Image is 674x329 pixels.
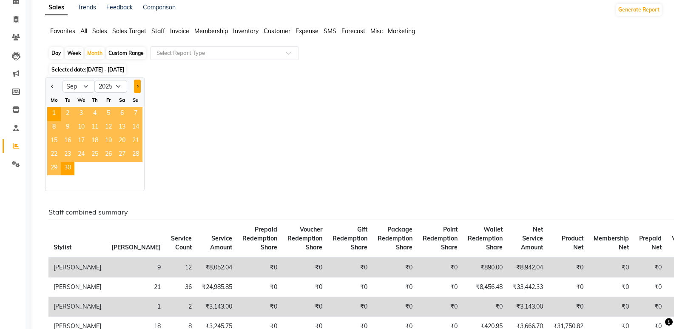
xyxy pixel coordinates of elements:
[47,107,61,121] div: Monday, September 1, 2025
[61,162,74,175] div: Tuesday, September 30, 2025
[237,278,282,297] td: ₹0
[48,297,106,317] td: [PERSON_NAME]
[102,121,115,134] span: 12
[61,121,74,134] div: Tuesday, September 9, 2025
[264,27,290,35] span: Customer
[166,257,197,278] td: 12
[47,148,61,162] span: 22
[102,134,115,148] span: 19
[589,257,634,278] td: ₹0
[508,278,548,297] td: ₹33,442.33
[282,278,327,297] td: ₹0
[85,47,105,59] div: Month
[327,297,373,317] td: ₹0
[47,121,61,134] span: 8
[49,80,56,93] button: Previous month
[468,226,503,251] span: Wallet Redemption Share
[111,243,161,251] span: [PERSON_NAME]
[508,257,548,278] td: ₹8,942.04
[562,235,583,251] span: Product Net
[47,107,61,121] span: 1
[88,93,102,107] div: Th
[74,107,88,121] div: Wednesday, September 3, 2025
[61,134,74,148] span: 16
[74,107,88,121] span: 3
[49,64,126,75] span: Selected date:
[370,27,383,35] span: Misc
[423,226,458,251] span: Point Redemption Share
[49,47,63,59] div: Day
[639,235,662,251] span: Prepaid Net
[115,121,129,134] div: Saturday, September 13, 2025
[210,235,232,251] span: Service Amount
[373,257,418,278] td: ₹0
[237,297,282,317] td: ₹0
[589,297,634,317] td: ₹0
[47,134,61,148] span: 15
[74,134,88,148] div: Wednesday, September 17, 2025
[171,235,192,251] span: Service Count
[61,93,74,107] div: Tu
[102,93,115,107] div: Fr
[324,27,336,35] span: SMS
[197,278,237,297] td: ₹24,985.85
[143,3,176,11] a: Comparison
[589,278,634,297] td: ₹0
[418,278,463,297] td: ₹0
[548,297,589,317] td: ₹0
[74,93,88,107] div: We
[115,134,129,148] span: 20
[129,121,142,134] div: Sunday, September 14, 2025
[115,107,129,121] div: Saturday, September 6, 2025
[166,278,197,297] td: 36
[373,278,418,297] td: ₹0
[95,80,127,93] select: Select year
[115,148,129,162] div: Saturday, September 27, 2025
[74,121,88,134] span: 10
[282,297,327,317] td: ₹0
[237,257,282,278] td: ₹0
[170,27,189,35] span: Invoice
[106,297,166,317] td: 1
[48,278,106,297] td: [PERSON_NAME]
[463,278,508,297] td: ₹8,456.48
[333,226,367,251] span: Gift Redemption Share
[418,297,463,317] td: ₹0
[129,107,142,121] span: 7
[115,134,129,148] div: Saturday, September 20, 2025
[378,226,412,251] span: Package Redemption Share
[80,27,87,35] span: All
[594,235,629,251] span: Membership Net
[373,297,418,317] td: ₹0
[242,226,277,251] span: Prepaid Redemption Share
[74,134,88,148] span: 17
[47,162,61,175] span: 29
[106,47,146,59] div: Custom Range
[129,107,142,121] div: Sunday, September 7, 2025
[282,257,327,278] td: ₹0
[634,297,667,317] td: ₹0
[287,226,322,251] span: Voucher Redemption Share
[418,257,463,278] td: ₹0
[106,3,133,11] a: Feedback
[48,257,106,278] td: [PERSON_NAME]
[463,257,508,278] td: ₹890.00
[634,257,667,278] td: ₹0
[102,134,115,148] div: Friday, September 19, 2025
[88,121,102,134] div: Thursday, September 11, 2025
[548,257,589,278] td: ₹0
[88,148,102,162] div: Thursday, September 25, 2025
[102,107,115,121] div: Friday, September 5, 2025
[463,297,508,317] td: ₹0
[129,121,142,134] span: 14
[115,148,129,162] span: 27
[47,134,61,148] div: Monday, September 15, 2025
[548,278,589,297] td: ₹0
[61,162,74,175] span: 30
[129,134,142,148] span: 21
[47,162,61,175] div: Monday, September 29, 2025
[102,107,115,121] span: 5
[115,121,129,134] span: 13
[327,257,373,278] td: ₹0
[61,107,74,121] div: Tuesday, September 2, 2025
